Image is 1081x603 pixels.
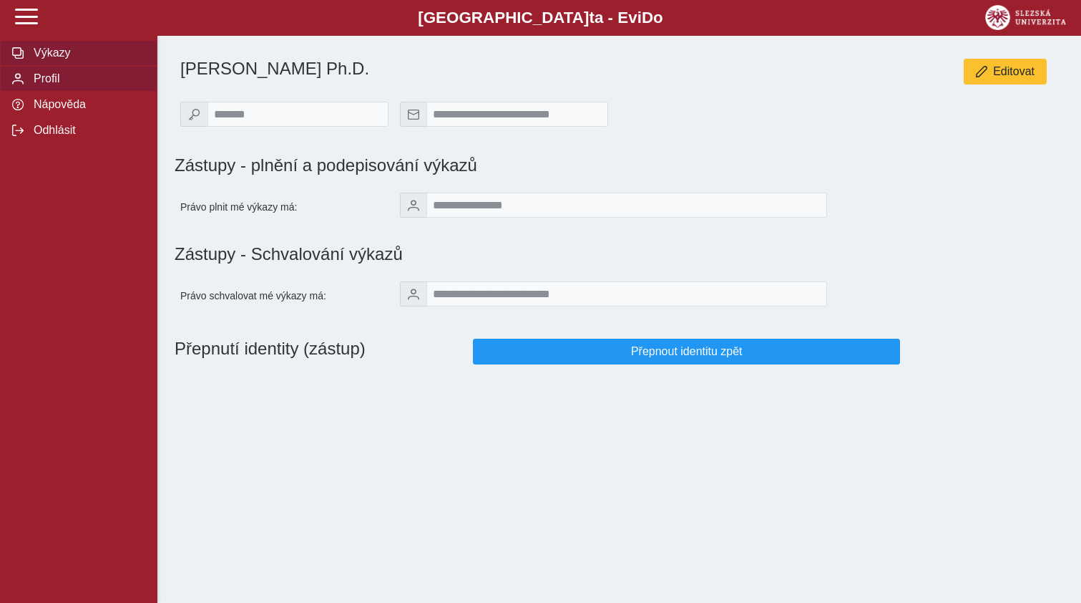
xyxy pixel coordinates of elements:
[589,9,594,26] span: t
[642,9,653,26] span: D
[29,72,145,85] span: Profil
[175,276,394,316] div: Právo schvalovat mé výkazy má:
[485,345,889,358] span: Přepnout identitu zpět
[175,155,754,175] h1: Zástupy - plnění a podepisování výkazů
[993,65,1034,78] span: Editovat
[985,5,1066,30] img: logo_web_su.png
[473,339,901,365] button: Přepnout identitu zpět
[29,124,145,137] span: Odhlásit
[29,98,145,111] span: Nápověda
[175,333,467,370] h1: Přepnutí identity (zástup)
[29,47,145,59] span: Výkazy
[175,244,1064,264] h1: Zástupy - Schvalování výkazů
[180,59,754,79] h1: [PERSON_NAME] Ph.D.
[653,9,663,26] span: o
[175,187,394,227] div: Právo plnit mé výkazy má:
[964,59,1047,85] button: Editovat
[43,9,1038,27] b: [GEOGRAPHIC_DATA] a - Evi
